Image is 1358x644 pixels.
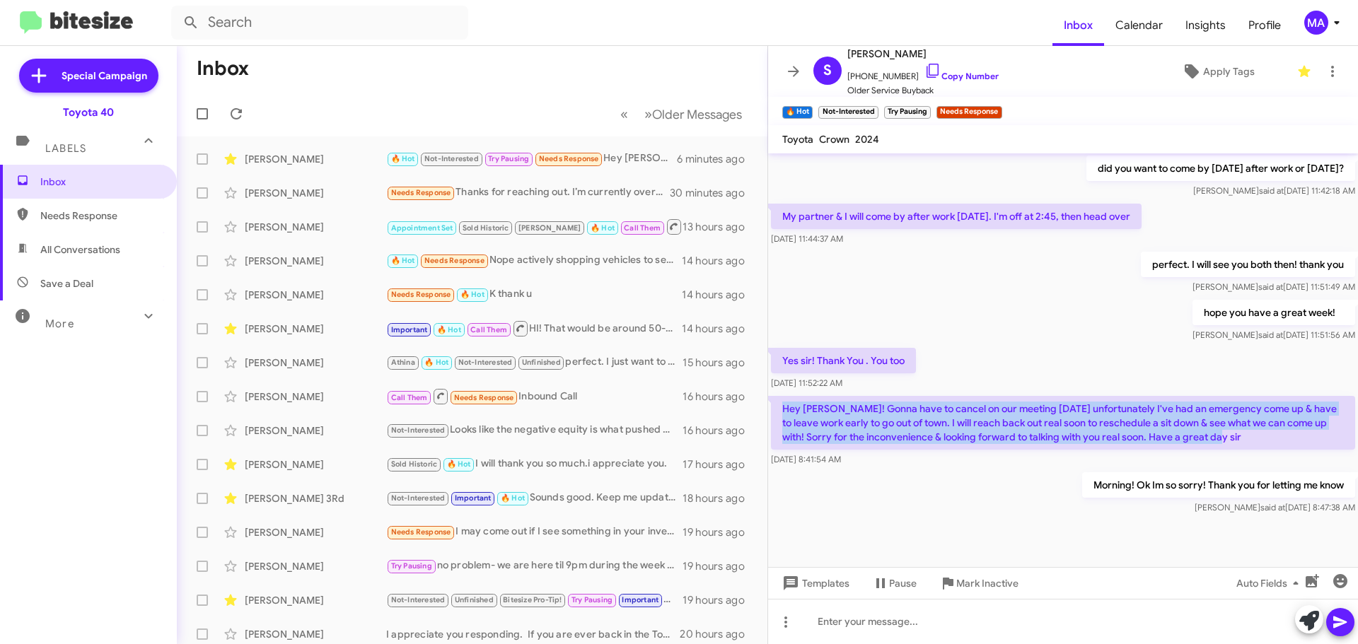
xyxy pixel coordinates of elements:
span: Call Them [624,223,661,233]
div: HI! That would be around 50-55k depending on packages/color [386,320,682,337]
span: [PERSON_NAME] [DATE] 11:51:49 AM [1192,281,1355,292]
span: said at [1258,329,1283,340]
div: MA [1304,11,1328,35]
div: [PERSON_NAME] [245,322,386,336]
div: [PERSON_NAME] [245,390,386,404]
div: 6 minutes ago [677,152,756,166]
span: 🔥 Hot [591,223,615,233]
div: Inbound Call [386,387,683,405]
span: » [644,105,652,123]
span: Special Campaign [62,69,147,83]
span: Not-Interested [391,426,446,435]
div: Looks like the negative equity is what pushed your payments up [386,422,683,438]
span: Insights [1174,5,1237,46]
span: Call Them [470,325,507,334]
div: 14 hours ago [682,254,756,268]
div: 30 minutes ago [671,186,756,200]
a: Special Campaign [19,59,158,93]
span: Needs Response [391,290,451,299]
div: Toyota 40 [63,105,114,119]
span: Older Service Buyback [847,83,999,98]
span: All Conversations [40,242,120,257]
button: MA [1292,11,1342,35]
span: Important [622,595,658,604]
span: Needs Response [424,256,484,265]
input: Search [171,6,468,40]
p: perfect. I will see you both then! thank you [1141,252,1355,277]
span: 🔥 Hot [501,493,525,503]
p: did you want to come by [DATE] after work or [DATE]? [1086,156,1355,181]
span: Needs Response [454,393,514,402]
div: I appreciate you responding. If you are ever back in the Toyota market please let us know [386,627,680,641]
span: Appointment Set [391,223,453,233]
span: Needs Response [391,188,451,197]
span: Toyota [782,133,813,146]
p: Yes sir! Thank You . You too [771,348,916,373]
div: 16 hours ago [683,390,756,404]
span: said at [1258,281,1283,292]
span: 🔥 Hot [391,256,415,265]
span: Call Them [391,393,428,402]
div: 20 hours ago [680,627,756,641]
span: Mark Inactive [956,570,1018,596]
span: [PERSON_NAME] [518,223,581,233]
p: Morning! Ok Im so sorry! Thank you for letting me know [1082,472,1355,498]
a: Inbox [1052,5,1104,46]
span: 🔥 Hot [391,154,415,163]
span: S [823,59,832,82]
button: Auto Fields [1225,570,1316,596]
div: Sounds good. Keep me updated [386,490,683,506]
button: Pause [861,570,928,596]
a: Calendar [1104,5,1174,46]
div: 16 hours ago [683,423,756,438]
small: 🔥 Hot [782,106,813,119]
small: Needs Response [936,106,1002,119]
div: [PERSON_NAME] [245,220,386,234]
div: ah ok let me redo this! so sorry about that! [386,592,683,608]
span: [PERSON_NAME] [DATE] 8:47:38 AM [1195,502,1355,513]
div: [PERSON_NAME] [245,254,386,268]
div: I may come out if I see something in your inventory [386,524,683,540]
a: Profile [1237,5,1292,46]
a: Copy Number [924,71,999,81]
span: Needs Response [40,209,161,223]
span: [PERSON_NAME] [DATE] 11:51:56 AM [1192,329,1355,340]
span: 🔥 Hot [460,290,484,299]
div: perfect. I just want to let your sales person, [PERSON_NAME], know so we can get it on hold [DATE... [386,354,683,370]
span: Important [391,325,428,334]
span: Apply Tags [1203,59,1255,84]
small: Try Pausing [884,106,931,119]
span: [DATE] 11:52:22 AM [771,377,842,388]
span: said at [1259,185,1284,196]
span: Older Messages [652,107,742,122]
span: Sold Historic [391,459,438,469]
span: 🔥 Hot [447,459,471,469]
span: Save a Deal [40,276,93,291]
span: Auto Fields [1236,570,1304,596]
div: 14 hours ago [682,322,756,336]
span: Try Pausing [391,561,432,570]
span: 🔥 Hot [424,358,448,367]
span: Needs Response [539,154,599,163]
button: Mark Inactive [928,570,1030,596]
div: 18 hours ago [683,491,756,505]
div: [PERSON_NAME] [245,356,386,370]
div: 14 hours ago [682,288,756,302]
small: Not-Interested [818,106,878,119]
button: Templates [768,570,861,596]
div: 15 hours ago [683,356,756,370]
span: Not-Interested [391,493,446,503]
button: Next [636,100,750,129]
span: Bitesize Pro-Tip! [503,595,562,604]
span: Unfinished [455,595,494,604]
div: [PERSON_NAME] 3Rd [245,491,386,505]
div: Hey [PERSON_NAME]! Gonna have to cancel on our meeting [DATE] unfortunately I've had an emergency... [386,151,677,167]
span: 2024 [855,133,879,146]
div: [PERSON_NAME] [245,525,386,539]
span: said at [1260,502,1285,513]
span: Unfinished [522,358,561,367]
span: Needs Response [391,527,451,537]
